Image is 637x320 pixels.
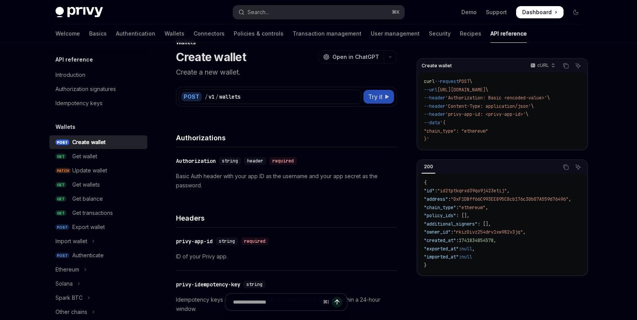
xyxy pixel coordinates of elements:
[176,252,397,261] p: ID of your Privy app.
[424,237,456,244] span: "created_at"
[537,62,549,68] p: cURL
[424,128,488,134] span: "chain_type": "ethereum"
[459,205,485,211] span: "ethereum"
[424,229,451,235] span: "owner_id"
[485,205,488,211] span: ,
[246,281,262,288] span: string
[176,133,397,143] h4: Authorizations
[437,188,507,194] span: "id2tptkqrxd39qo9j423etij"
[469,78,472,84] span: \
[269,157,297,165] div: required
[176,281,240,288] div: privy-idempotency-key
[526,111,528,117] span: \
[422,162,435,171] div: 200
[49,135,147,149] a: POSTCreate wallet
[293,24,362,43] a: Transaction management
[55,140,69,145] span: POST
[55,55,93,64] h5: API reference
[176,67,397,78] p: Create a new wallet.
[424,120,440,126] span: --data
[318,50,384,63] button: Open in ChatGPT
[194,24,225,43] a: Connectors
[451,229,453,235] span: :
[165,24,184,43] a: Wallets
[477,221,491,227] span: : [],
[241,237,269,245] div: required
[49,249,147,262] a: POSTAuthenticate
[561,162,571,172] button: Copy the contents from the code block
[448,196,451,202] span: :
[219,238,235,244] span: string
[526,59,559,72] button: cURL
[523,229,526,235] span: ,
[55,307,87,317] div: Other chains
[392,9,400,15] span: ⌘ K
[72,223,105,232] div: Export wallet
[55,224,69,230] span: POST
[486,8,507,16] a: Support
[424,221,477,227] span: "additional_signers"
[176,237,213,245] div: privy-app-id
[181,92,202,101] div: POST
[522,8,552,16] span: Dashboard
[332,297,342,307] button: Send message
[424,87,437,93] span: --url
[247,158,263,164] span: header
[72,152,97,161] div: Get wallet
[55,122,75,132] h5: Wallets
[424,136,429,142] span: }'
[55,196,66,202] span: GET
[49,206,147,220] a: GETGet transactions
[456,213,469,219] span: : [],
[424,262,427,268] span: }
[209,93,215,101] div: v1
[332,53,379,61] span: Open in ChatGPT
[234,24,283,43] a: Policies & controls
[437,87,485,93] span: [URL][DOMAIN_NAME]
[55,84,116,94] div: Authorization signatures
[89,24,107,43] a: Basics
[451,196,569,202] span: "0xF1DBff66C993EE895C8cb176c30b07A559d76496"
[55,154,66,159] span: GET
[507,188,510,194] span: ,
[445,95,547,101] span: 'Authorization: Basic <encoded-value>'
[233,5,404,19] button: Open search
[222,158,238,164] span: string
[72,194,103,203] div: Get balance
[561,61,571,71] button: Copy the contents from the code block
[49,305,147,319] button: Toggle Other chains section
[573,162,583,172] button: Ask AI
[49,82,147,96] a: Authorization signatures
[219,93,241,101] div: wallets
[424,205,456,211] span: "chain_type"
[435,188,437,194] span: :
[445,111,526,117] span: 'privy-app-id: <privy-app-id>'
[429,24,451,43] a: Security
[440,120,445,126] span: '{
[55,7,103,18] img: dark logo
[460,24,481,43] a: Recipes
[176,213,397,223] h4: Headers
[248,8,269,17] div: Search...
[485,87,488,93] span: \
[215,93,218,101] div: /
[422,63,452,69] span: Create wallet
[49,178,147,192] a: GETGet wallets
[55,210,66,216] span: GET
[55,99,103,108] div: Idempotency keys
[49,220,147,234] a: POSTExport wallet
[49,149,147,163] a: GETGet wallet
[461,8,477,16] a: Demo
[49,263,147,276] button: Toggle Ethereum section
[49,277,147,291] button: Toggle Solana section
[459,237,494,244] span: 1741834854578
[424,103,445,109] span: --header
[461,254,472,260] span: null
[570,6,582,18] button: Toggle dark mode
[445,103,531,109] span: 'Content-Type: application/json'
[55,237,87,246] div: Import wallet
[116,24,155,43] a: Authentication
[494,237,496,244] span: ,
[55,293,83,302] div: Spark BTC
[49,234,147,248] button: Toggle Import wallet section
